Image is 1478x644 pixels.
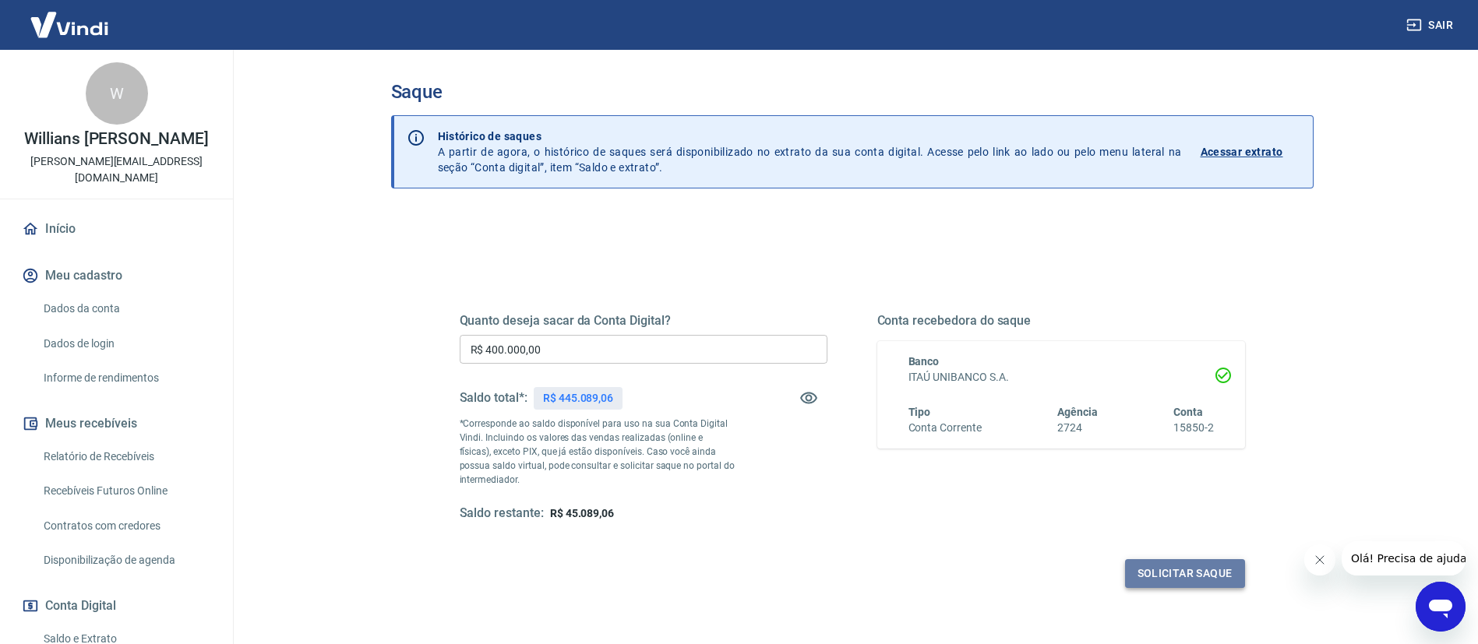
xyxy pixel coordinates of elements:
img: Vindi [19,1,120,48]
a: Dados de login [37,328,214,360]
p: [PERSON_NAME][EMAIL_ADDRESS][DOMAIN_NAME] [12,153,220,186]
button: Meu cadastro [19,259,214,293]
a: Dados da conta [37,293,214,325]
a: Início [19,212,214,246]
iframe: Botão para abrir a janela de mensagens [1416,582,1466,632]
span: Agência [1057,406,1098,418]
p: Willians [PERSON_NAME] [24,131,209,147]
button: Sair [1403,11,1459,40]
p: R$ 445.089,06 [543,390,613,406]
button: Conta Digital [19,589,214,623]
p: *Corresponde ao saldo disponível para uso na sua Conta Digital Vindi. Incluindo os valores das ve... [460,417,735,487]
a: Recebíveis Futuros Online [37,475,214,507]
span: R$ 45.089,06 [550,507,614,519]
a: Informe de rendimentos [37,362,214,394]
a: Acessar extrato [1201,128,1300,175]
p: Histórico de saques [438,128,1182,144]
a: Relatório de Recebíveis [37,441,214,473]
p: Acessar extrato [1201,144,1283,160]
a: Disponibilização de agenda [37,544,214,576]
h3: Saque [391,81,1314,103]
span: Tipo [908,406,931,418]
button: Solicitar saque [1125,559,1245,588]
h6: Conta Corrente [908,420,982,436]
h6: ITAÚ UNIBANCO S.A. [908,369,1214,385]
iframe: Fechar mensagem [1304,544,1335,575]
span: Conta [1173,406,1203,418]
h6: 15850-2 [1173,420,1214,436]
iframe: Mensagem da empresa [1342,541,1466,575]
p: A partir de agora, o histórico de saques será disponibilizado no extrato da sua conta digital. Ac... [438,128,1182,175]
h5: Conta recebedora do saque [877,313,1245,329]
a: Contratos com credores [37,510,214,542]
h6: 2724 [1057,420,1098,436]
h5: Saldo total*: [460,390,527,406]
h5: Quanto deseja sacar da Conta Digital? [460,313,827,329]
span: Banco [908,355,940,368]
h5: Saldo restante: [460,505,544,522]
div: W [86,62,148,125]
button: Meus recebíveis [19,406,214,441]
span: Olá! Precisa de ajuda? [9,11,131,23]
